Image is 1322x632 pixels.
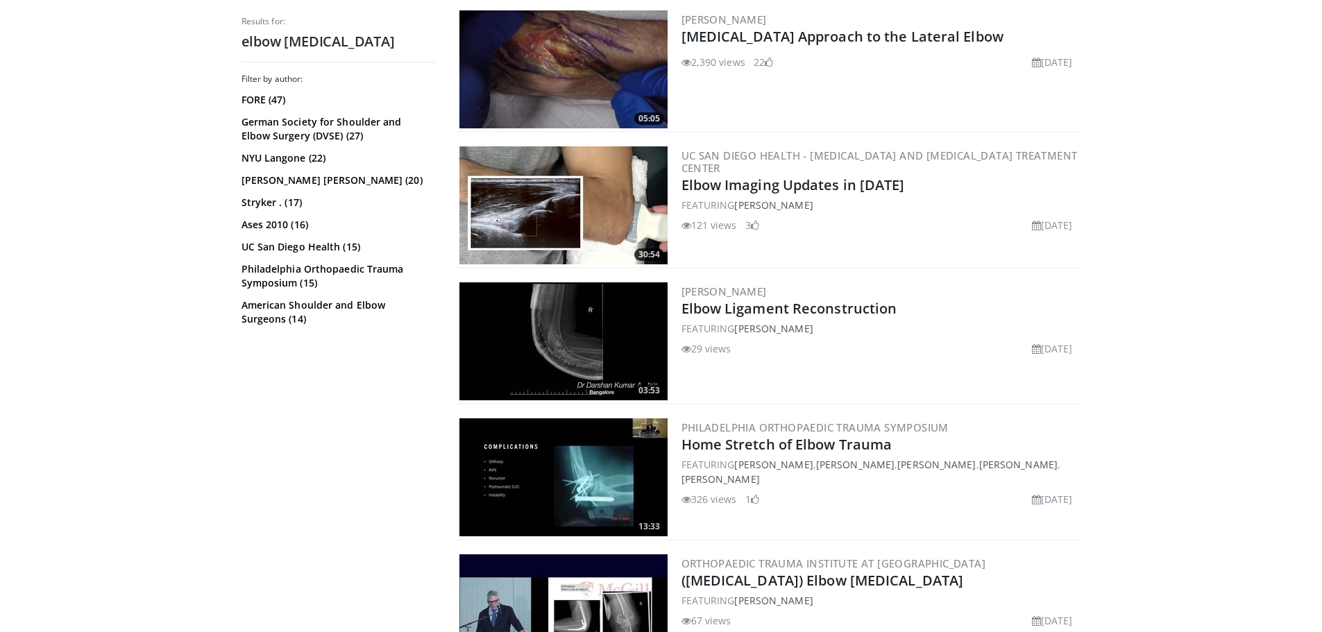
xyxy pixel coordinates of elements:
[681,492,737,506] li: 326 views
[241,115,432,143] a: German Society for Shoulder and Elbow Surgery (DVSE) (27)
[459,146,668,264] a: 30:54
[979,458,1058,471] a: [PERSON_NAME]
[459,418,668,536] img: 1df97e8f-41e2-4275-9716-7eeb5d52debe.300x170_q85_crop-smart_upscale.jpg
[734,322,813,335] a: [PERSON_NAME]
[241,298,432,326] a: American Shoulder and Elbow Surgeons (14)
[241,173,432,187] a: [PERSON_NAME] [PERSON_NAME] (20)
[241,33,436,51] h2: elbow [MEDICAL_DATA]
[241,218,432,232] a: Ases 2010 (16)
[681,12,767,26] a: [PERSON_NAME]
[459,282,668,400] a: 03:53
[1032,613,1073,628] li: [DATE]
[241,151,432,165] a: NYU Langone (22)
[681,218,737,232] li: 121 views
[241,240,432,254] a: UC San Diego Health (15)
[241,93,432,107] a: FORE (47)
[734,458,813,471] a: [PERSON_NAME]
[459,10,668,128] img: 6414459b-db47-488b-b83a-fc171803b0b4.300x170_q85_crop-smart_upscale.jpg
[459,418,668,536] a: 13:33
[681,472,760,486] a: [PERSON_NAME]
[241,262,432,290] a: Philadelphia Orthopaedic Trauma Symposium (15)
[681,321,1078,336] div: FEATURING
[459,282,668,400] img: 3662b09b-a1b5-4d76-9566-0717855db48d.300x170_q85_crop-smart_upscale.jpg
[681,148,1078,175] a: UC San Diego Health - [MEDICAL_DATA] and [MEDICAL_DATA] Treatment Center
[681,299,897,318] a: Elbow Ligament Reconstruction
[681,27,1003,46] a: [MEDICAL_DATA] Approach to the Lateral Elbow
[1032,341,1073,356] li: [DATE]
[745,218,759,232] li: 3
[681,55,745,69] li: 2,390 views
[681,556,986,570] a: Orthopaedic Trauma Institute at [GEOGRAPHIC_DATA]
[241,196,432,210] a: Stryker . (17)
[1032,492,1073,506] li: [DATE]
[634,248,664,261] span: 30:54
[681,613,731,628] li: 67 views
[681,571,964,590] a: ([MEDICAL_DATA]) Elbow [MEDICAL_DATA]
[634,384,664,397] span: 03:53
[754,55,773,69] li: 22
[681,176,905,194] a: Elbow Imaging Updates in [DATE]
[816,458,895,471] a: [PERSON_NAME]
[241,74,436,85] h3: Filter by author:
[681,420,949,434] a: Philadelphia Orthopaedic Trauma Symposium
[681,457,1078,486] div: FEATURING , , , ,
[734,198,813,212] a: [PERSON_NAME]
[241,16,436,27] p: Results for:
[634,520,664,533] span: 13:33
[459,146,668,264] img: 011b3584-5ca0-4f48-9a7c-9c3faee3bbcd.300x170_q85_crop-smart_upscale.jpg
[897,458,976,471] a: [PERSON_NAME]
[681,593,1078,608] div: FEATURING
[745,492,759,506] li: 1
[681,341,731,356] li: 29 views
[1032,218,1073,232] li: [DATE]
[681,198,1078,212] div: FEATURING
[681,435,892,454] a: Home Stretch of Elbow Trauma
[459,10,668,128] a: 05:05
[681,284,767,298] a: [PERSON_NAME]
[734,594,813,607] a: [PERSON_NAME]
[634,112,664,125] span: 05:05
[1032,55,1073,69] li: [DATE]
